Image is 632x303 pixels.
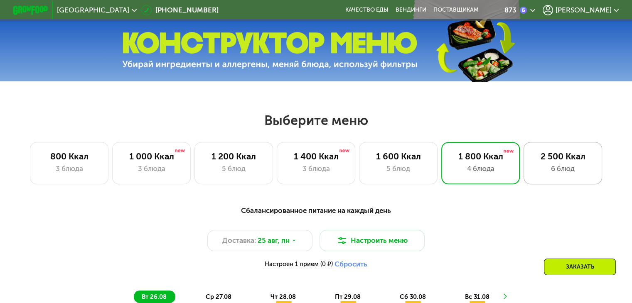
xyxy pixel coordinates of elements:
[286,164,346,174] div: 3 блюда
[504,7,516,14] div: 873
[204,151,264,161] div: 1 200 Ккал
[121,151,182,161] div: 1 000 Ккал
[28,112,604,129] h2: Выберите меню
[555,7,611,14] span: [PERSON_NAME]
[222,235,256,246] span: Доставка:
[142,293,167,301] span: вт 26.08
[204,164,264,174] div: 5 блюд
[396,7,426,14] a: Вендинги
[533,164,593,174] div: 6 блюд
[335,293,361,301] span: пт 29.08
[258,235,290,246] span: 25 авг, пн
[533,151,593,161] div: 2 500 Ккал
[57,7,129,14] span: [GEOGRAPHIC_DATA]
[286,151,346,161] div: 1 400 Ккал
[271,293,296,301] span: чт 28.08
[345,7,389,14] a: Качество еды
[320,230,425,251] button: Настроить меню
[544,259,616,275] div: Заказать
[206,293,231,301] span: ср 27.08
[465,293,489,301] span: вс 31.08
[450,151,511,161] div: 1 800 Ккал
[450,164,511,174] div: 4 блюда
[433,7,479,14] div: поставщикам
[334,260,367,269] button: Сбросить
[368,164,428,174] div: 5 блюд
[400,293,426,301] span: сб 30.08
[265,261,333,267] span: Настроен 1 прием (0 ₽)
[368,151,428,161] div: 1 600 Ккал
[56,205,576,216] div: Сбалансированное питание на каждый день
[39,151,99,161] div: 800 Ккал
[121,164,182,174] div: 3 блюда
[141,5,219,15] a: [PHONE_NUMBER]
[39,164,99,174] div: 3 блюда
